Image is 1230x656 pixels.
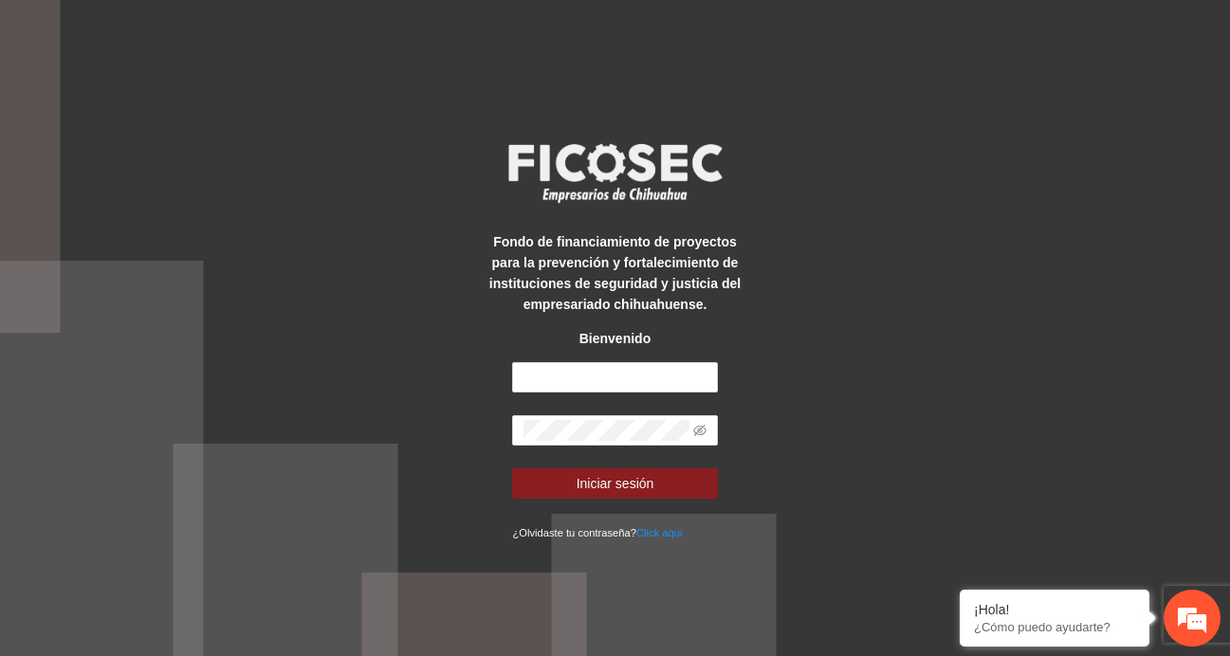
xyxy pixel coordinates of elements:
[489,234,741,312] strong: Fondo de financiamiento de proyectos para la prevención y fortalecimiento de instituciones de seg...
[577,473,654,494] span: Iniciar sesión
[99,97,319,121] div: Chatee con nosotros ahora
[974,602,1135,617] div: ¡Hola!
[579,331,651,346] strong: Bienvenido
[512,468,717,499] button: Iniciar sesión
[496,137,733,208] img: logo
[636,527,683,538] a: Click aqui
[311,9,357,55] div: Minimizar ventana de chat en vivo
[110,217,262,409] span: Estamos en línea.
[974,620,1135,634] p: ¿Cómo puedo ayudarte?
[9,446,361,513] textarea: Escriba su mensaje y pulse “Intro”
[512,527,682,538] small: ¿Olvidaste tu contraseña?
[693,424,707,437] span: eye-invisible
